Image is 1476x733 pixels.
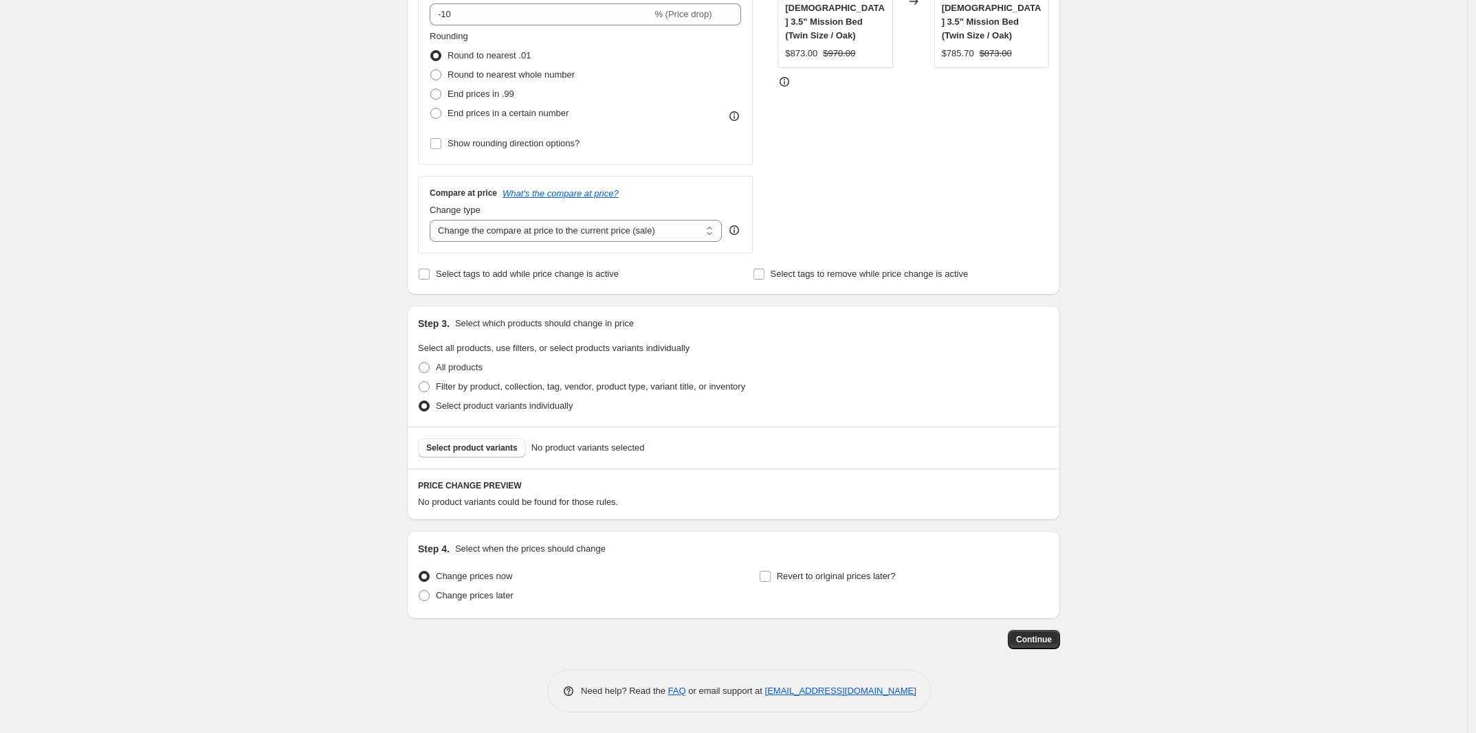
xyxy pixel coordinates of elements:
[418,343,690,353] span: Select all products, use filters, or select products variants individually
[418,438,526,458] button: Select product variants
[503,188,619,199] button: What's the compare at price?
[777,571,896,581] span: Revert to original prices later?
[654,9,712,19] span: % (Price drop)
[980,47,1012,60] strike: $873.00
[823,47,855,60] strike: $970.00
[1008,630,1060,649] button: Continue
[448,50,531,60] span: Round to nearest .01
[430,31,468,41] span: Rounding
[430,3,652,25] input: -15
[436,362,483,372] span: All products
[418,480,1049,491] h6: PRICE CHANGE PREVIEW
[455,317,634,330] p: Select which products should change in price
[785,47,817,60] div: $873.00
[1016,634,1052,645] span: Continue
[436,381,745,392] span: Filter by product, collection, tag, vendor, product type, variant title, or inventory
[436,269,619,279] span: Select tags to add while price change is active
[426,442,518,453] span: Select product variants
[668,686,686,696] a: FAQ
[436,571,512,581] span: Change prices now
[448,69,575,80] span: Round to nearest whole number
[418,497,618,507] span: No product variants could be found for those rules.
[418,542,450,556] h2: Step 4.
[436,590,514,600] span: Change prices later
[727,223,741,237] div: help
[448,89,514,99] span: End prices in .99
[765,686,916,696] a: [EMAIL_ADDRESS][DOMAIN_NAME]
[785,3,885,41] span: [DEMOGRAPHIC_DATA] 3.5" Mission Bed (Twin Size / Oak)
[430,188,497,199] h3: Compare at price
[418,317,450,330] h2: Step 3.
[942,47,974,60] div: $785.70
[430,205,481,215] span: Change type
[436,401,573,411] span: Select product variants individually
[581,686,668,696] span: Need help? Read the
[455,542,606,556] p: Select when the prices should change
[448,138,580,148] span: Show rounding direction options?
[771,269,969,279] span: Select tags to remove while price change is active
[942,3,1042,41] span: [DEMOGRAPHIC_DATA] 3.5" Mission Bed (Twin Size / Oak)
[531,441,645,455] span: No product variants selected
[686,686,765,696] span: or email support at
[448,108,569,118] span: End prices in a certain number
